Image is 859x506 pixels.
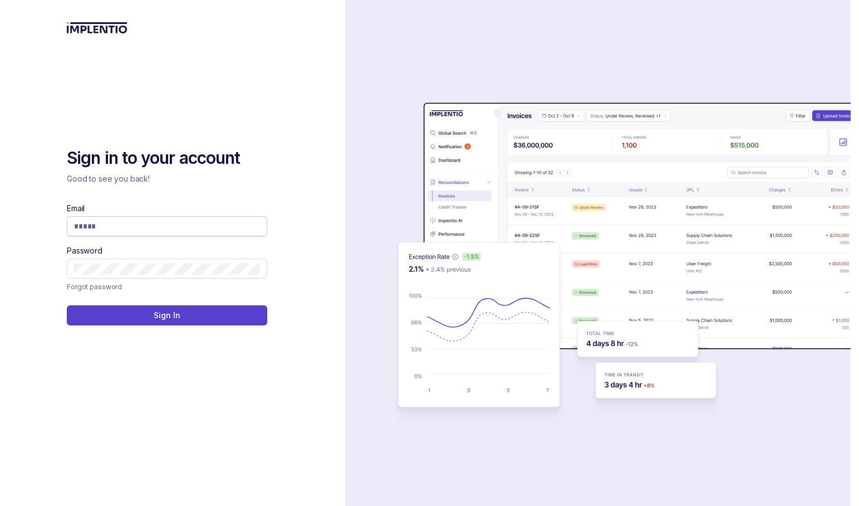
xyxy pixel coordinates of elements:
p: Good to see you back! [67,173,267,184]
p: Sign In [154,310,180,321]
h2: Sign in to your account [67,147,267,169]
label: Email [67,203,85,214]
img: logo [67,22,127,33]
label: Password [67,245,102,256]
a: Link Forgot password [67,281,122,292]
p: Forgot password [67,281,122,292]
button: Sign In [67,305,267,325]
